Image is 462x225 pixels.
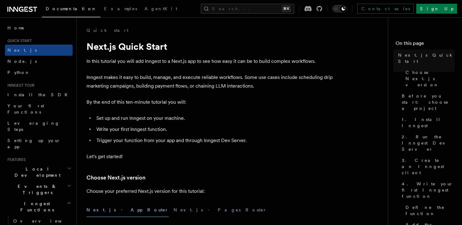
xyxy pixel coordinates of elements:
span: Home [7,25,25,31]
span: Examples [104,6,137,11]
a: Before you start: choose a project [399,90,455,114]
a: Setting up your app [5,135,73,152]
button: Next.js - Pages Router [174,203,267,217]
span: Install the SDK [7,92,71,97]
button: Search...⌘K [201,4,294,14]
button: Inngest Functions [5,198,73,215]
span: Next.js [7,48,37,53]
span: Inngest tour [5,83,35,88]
a: AgentKit [141,2,181,17]
span: Quick start [5,38,32,43]
a: Next.js [5,45,73,56]
a: Your first Functions [5,100,73,118]
li: Trigger your function from your app and through Inngest Dev Server. [94,136,334,145]
a: 3. Create an Inngest client [399,155,455,178]
p: By the end of this ten-minute tutorial you will: [86,98,334,106]
a: Sign Up [416,4,457,14]
span: 2. Run the Inngest Dev Server [402,134,455,152]
h4: On this page [396,40,455,50]
span: Local Development [5,166,67,178]
a: Contact sales [357,4,414,14]
span: Setting up your app [7,138,61,149]
kbd: ⌘K [282,6,291,12]
h1: Next.js Quick Start [86,41,334,52]
span: Overview [13,219,77,223]
a: Next.js Quick Start [396,50,455,67]
p: Choose your preferred Next.js version for this tutorial: [86,187,334,196]
p: Let's get started! [86,152,334,161]
span: 4. Write your first Inngest function [402,181,455,199]
span: Node.js [7,59,37,64]
a: Choose Next.js version [403,67,455,90]
span: Inngest Functions [5,201,67,213]
li: Set up and run Inngest on your machine. [94,114,334,123]
span: Before you start: choose a project [402,93,455,111]
span: 3. Create an Inngest client [402,157,455,176]
a: Choose Next.js version [86,173,145,182]
span: Python [7,70,30,75]
p: Inngest makes it easy to build, manage, and execute reliable workflows. Some use cases include sc... [86,73,334,90]
a: 1. Install Inngest [399,114,455,131]
span: Features [5,157,26,162]
span: Your first Functions [7,103,44,115]
span: Define the function [405,204,455,217]
a: 2. Run the Inngest Dev Server [399,131,455,155]
a: 4. Write your first Inngest function [399,178,455,202]
a: Documentation [42,2,100,17]
a: Python [5,67,73,78]
span: AgentKit [145,6,177,11]
li: Write your first Inngest function. [94,125,334,134]
a: Quick start [86,27,128,33]
a: Leveraging Steps [5,118,73,135]
a: Install the SDK [5,89,73,100]
button: Events & Triggers [5,181,73,198]
a: Node.js [5,56,73,67]
a: Define the function [403,202,455,219]
span: 1. Install Inngest [402,116,455,129]
button: Local Development [5,163,73,181]
button: Toggle dark mode [332,5,347,12]
a: Examples [100,2,141,17]
span: Next.js Quick Start [398,52,455,64]
span: Documentation [46,6,97,11]
span: Leveraging Steps [7,121,60,132]
a: Home [5,22,73,33]
p: In this tutorial you will add Inngest to a Next.js app to see how easy it can be to build complex... [86,57,334,66]
button: Next.js - App Router [86,203,169,217]
span: Events & Triggers [5,183,67,196]
span: Choose Next.js version [405,69,455,88]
